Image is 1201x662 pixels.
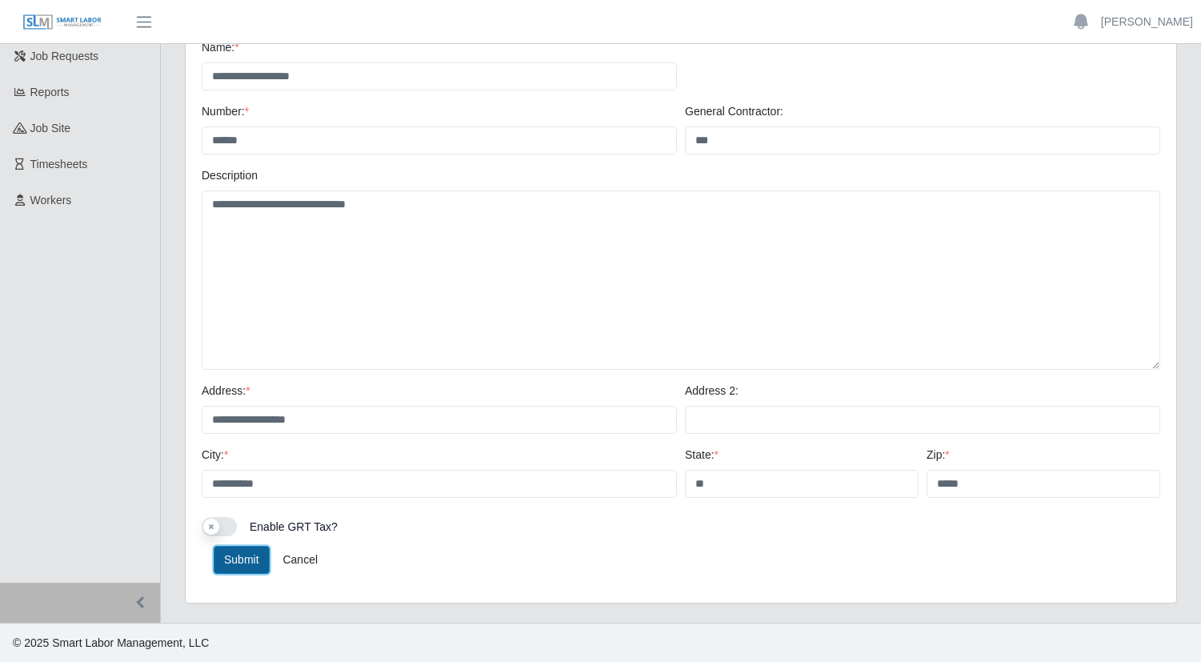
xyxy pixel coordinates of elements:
[685,447,719,463] label: State:
[30,122,71,134] span: job site
[202,103,249,120] label: Number:
[685,383,739,399] label: Address 2:
[685,103,783,120] label: General Contractor:
[13,636,209,649] span: © 2025 Smart Labor Management, LLC
[272,546,328,574] a: Cancel
[202,39,239,56] label: Name:
[202,383,250,399] label: Address:
[30,158,88,171] span: Timesheets
[214,546,270,574] button: Submit
[30,194,72,207] span: Workers
[927,447,950,463] label: Zip:
[30,50,99,62] span: Job Requests
[202,447,228,463] label: City:
[22,14,102,31] img: SLM Logo
[250,520,338,533] span: Enable GRT Tax?
[202,517,237,536] button: Enable GRT Tax?
[30,86,70,98] span: Reports
[1101,14,1193,30] a: [PERSON_NAME]
[202,167,258,184] label: Description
